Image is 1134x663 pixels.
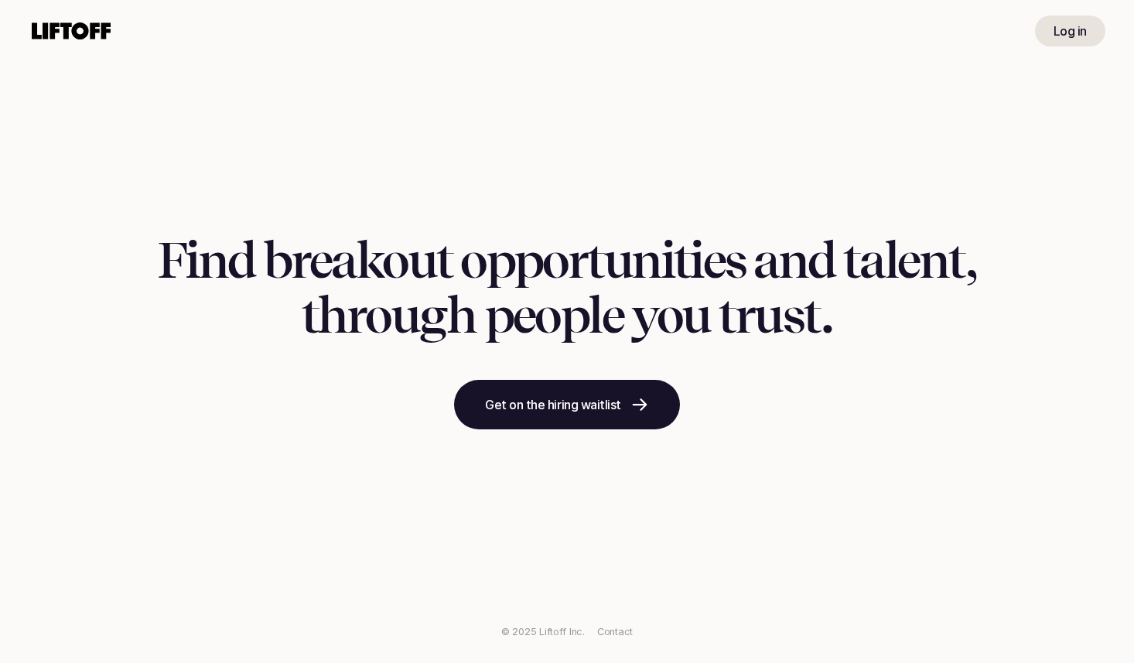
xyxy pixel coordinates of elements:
[485,395,621,414] p: Get on the hiring waitlist
[501,624,585,639] p: © 2025 Liftoff Inc.
[597,626,633,637] a: Contact
[454,380,680,429] a: Get on the hiring waitlist
[1054,22,1087,40] p: Log in
[1035,15,1105,46] a: Log in
[158,234,976,343] h1: Find breakout opportunities and talent, through people you trust.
